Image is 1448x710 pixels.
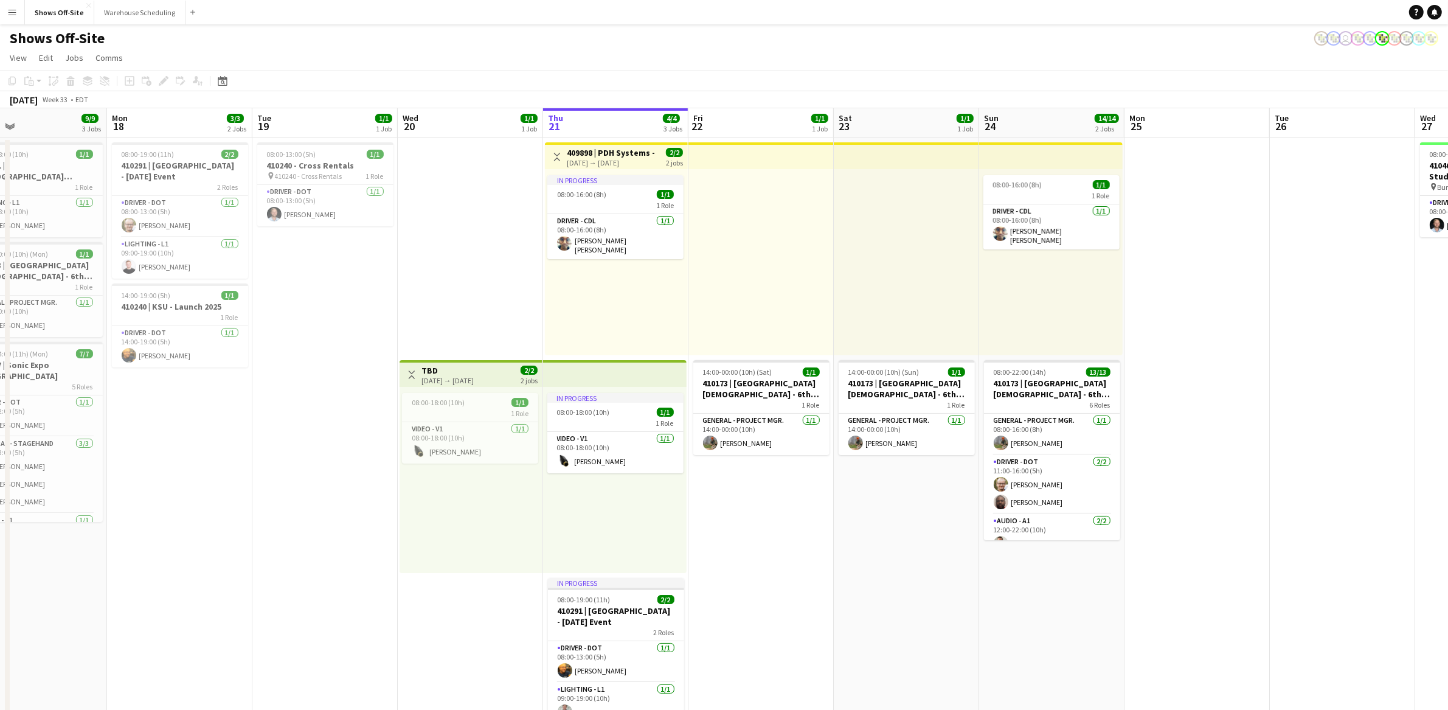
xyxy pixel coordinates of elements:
[1399,31,1414,46] app-user-avatar: Labor Coordinator
[65,52,83,63] span: Jobs
[40,95,71,104] span: Week 33
[10,52,27,63] span: View
[91,50,128,66] a: Comms
[94,1,185,24] button: Warehouse Scheduling
[75,95,88,104] div: EDT
[1351,31,1365,46] app-user-avatar: Labor Coordinator
[1326,31,1341,46] app-user-avatar: Labor Coordinator
[1375,31,1390,46] app-user-avatar: Labor Coordinator
[1314,31,1329,46] app-user-avatar: Labor Coordinator
[1363,31,1377,46] app-user-avatar: Labor Coordinator
[25,1,94,24] button: Shows Off-Site
[10,94,38,106] div: [DATE]
[10,29,105,47] h1: Shows Off-Site
[5,50,32,66] a: View
[34,50,58,66] a: Edit
[1412,31,1426,46] app-user-avatar: Labor Coordinator
[1424,31,1438,46] app-user-avatar: Labor Coordinator
[95,52,123,63] span: Comms
[60,50,88,66] a: Jobs
[39,52,53,63] span: Edit
[1339,31,1353,46] app-user-avatar: Toryn Tamborello
[1387,31,1402,46] app-user-avatar: Labor Coordinator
